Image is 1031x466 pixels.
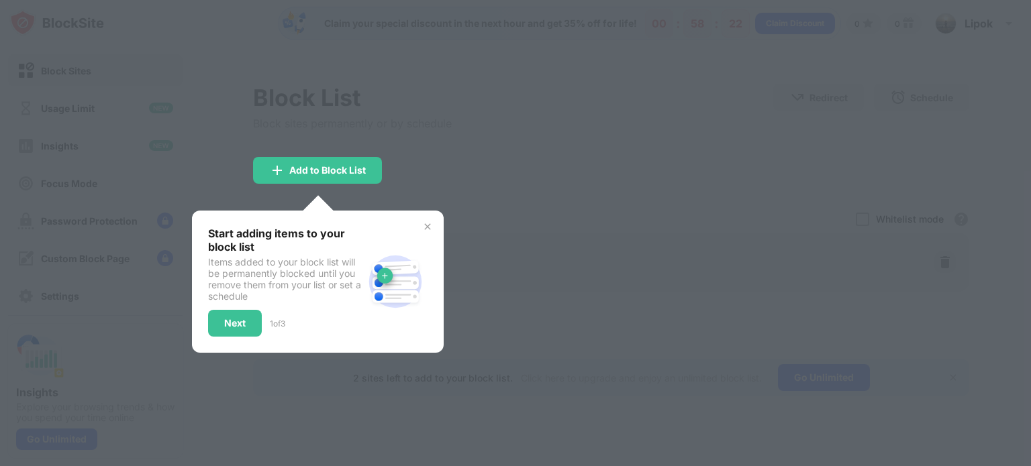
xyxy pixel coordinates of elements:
div: Add to Block List [289,165,366,176]
div: Items added to your block list will be permanently blocked until you remove them from your list o... [208,256,363,302]
img: block-site.svg [363,249,428,314]
div: Next [224,318,246,329]
div: Start adding items to your block list [208,227,363,253]
img: x-button.svg [422,221,433,232]
div: 1 of 3 [270,318,285,329]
